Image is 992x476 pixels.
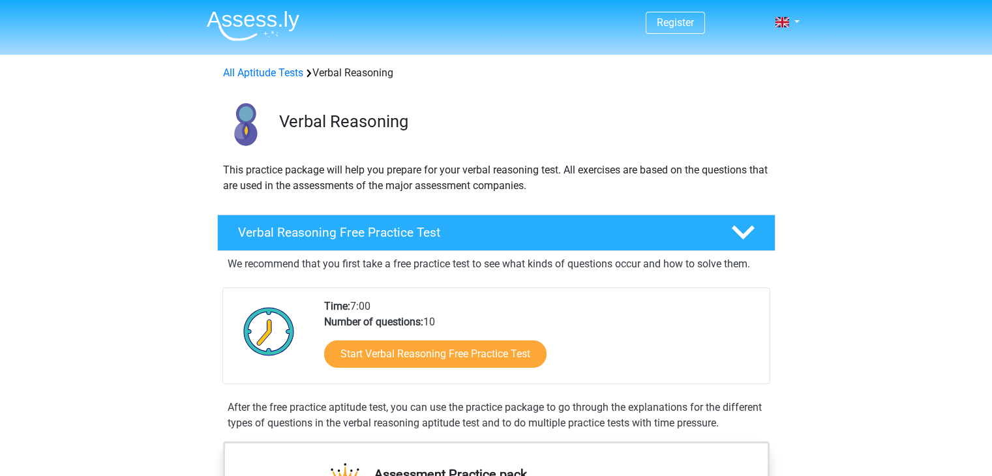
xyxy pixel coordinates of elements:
[207,10,299,41] img: Assessly
[314,299,769,383] div: 7:00 10
[236,299,302,364] img: Clock
[238,225,710,240] h4: Verbal Reasoning Free Practice Test
[212,215,781,251] a: Verbal Reasoning Free Practice Test
[279,112,765,132] h3: Verbal Reasoning
[657,16,694,29] a: Register
[223,162,770,194] p: This practice package will help you prepare for your verbal reasoning test. All exercises are bas...
[324,316,423,328] b: Number of questions:
[222,400,770,431] div: After the free practice aptitude test, you can use the practice package to go through the explana...
[324,300,350,312] b: Time:
[218,97,273,152] img: verbal reasoning
[223,67,303,79] a: All Aptitude Tests
[218,65,775,81] div: Verbal Reasoning
[324,340,547,368] a: Start Verbal Reasoning Free Practice Test
[228,256,765,272] p: We recommend that you first take a free practice test to see what kinds of questions occur and ho...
